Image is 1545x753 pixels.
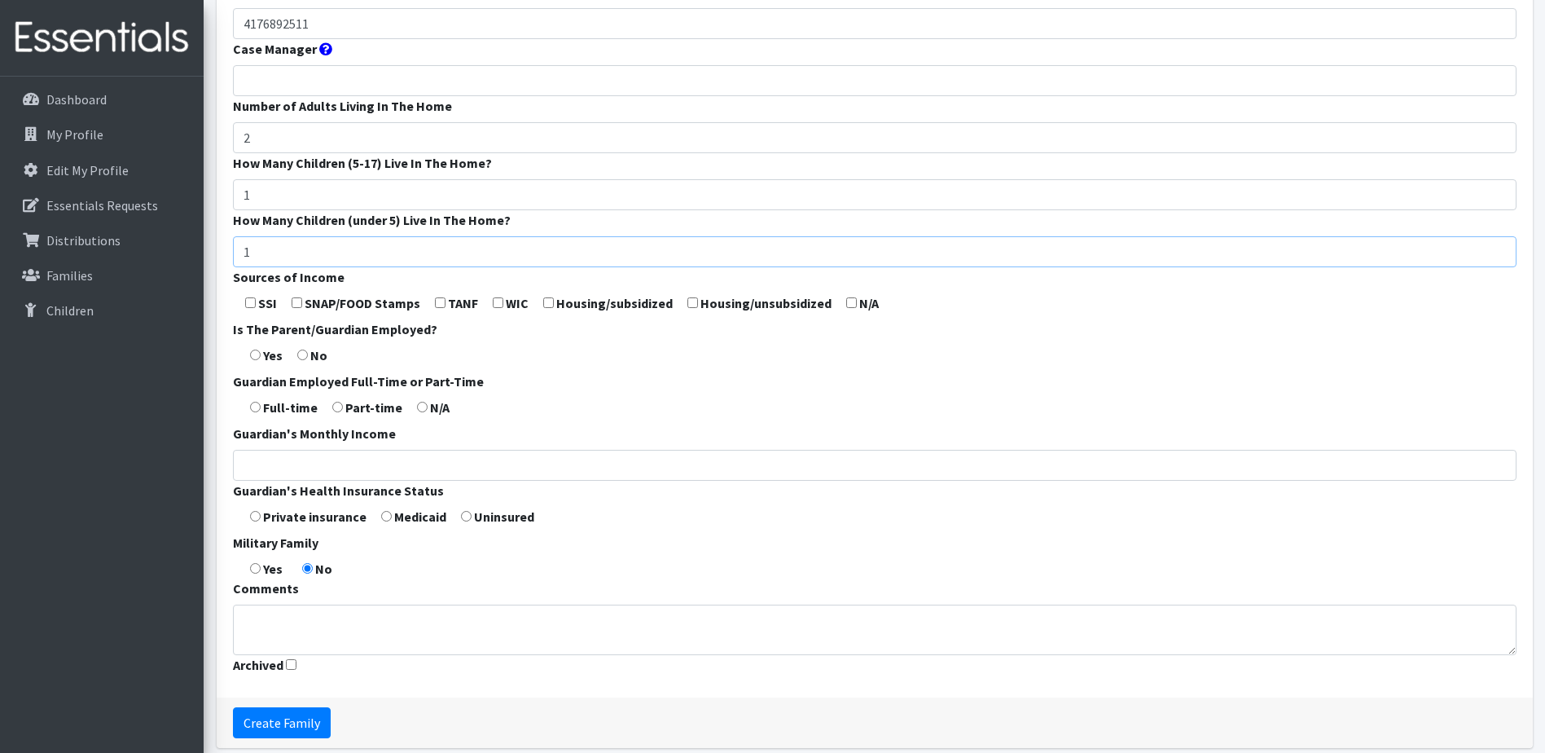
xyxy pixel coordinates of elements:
label: Housing/unsubsidized [700,293,832,313]
label: Guardian Employed Full-Time or Part-Time [233,372,484,391]
img: HumanEssentials [7,11,197,65]
label: Sources of Income [233,267,345,287]
a: Edit My Profile [7,154,197,187]
label: Uninsured [474,507,534,526]
label: How Many Children (5-17) Live In The Home? [233,153,492,173]
input: Create Family [233,707,331,738]
p: Dashboard [46,91,107,108]
p: Children [46,302,94,319]
p: My Profile [46,126,103,143]
a: Children [7,294,197,327]
a: Dashboard [7,83,197,116]
label: WIC [506,293,529,313]
label: Part-time [345,398,402,417]
label: Guardian's Monthly Income [233,424,396,443]
label: Housing/subsidized [556,293,673,313]
a: Essentials Requests [7,189,197,222]
label: Full-time [263,398,318,417]
label: N/A [430,398,450,417]
label: SSI [258,293,277,313]
label: N/A [859,293,879,313]
label: TANF [448,293,478,313]
label: Comments [233,579,299,598]
label: Yes [263,346,283,365]
strong: No [315,561,332,577]
label: SNAP/FOOD Stamps [305,293,420,313]
label: Case Manager [233,39,317,59]
label: No [310,346,327,365]
label: Number of Adults Living In The Home [233,96,452,116]
p: Families [46,267,93,284]
a: Distributions [7,224,197,257]
label: Medicaid [394,507,446,526]
p: Distributions [46,232,121,249]
p: Essentials Requests [46,197,158,214]
i: Person at the agency who is assigned to this family. [319,42,332,55]
label: Is The Parent/Guardian Employed? [233,319,437,339]
label: Archived [233,655,283,675]
label: How Many Children (under 5) Live In The Home? [233,210,511,230]
p: Edit My Profile [46,162,129,178]
a: My Profile [7,118,197,151]
label: Guardian's Health Insurance Status [233,481,444,500]
a: Families [7,259,197,292]
label: Military Family [233,533,318,553]
strong: Yes [263,561,283,577]
label: Private insurance [263,507,366,526]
